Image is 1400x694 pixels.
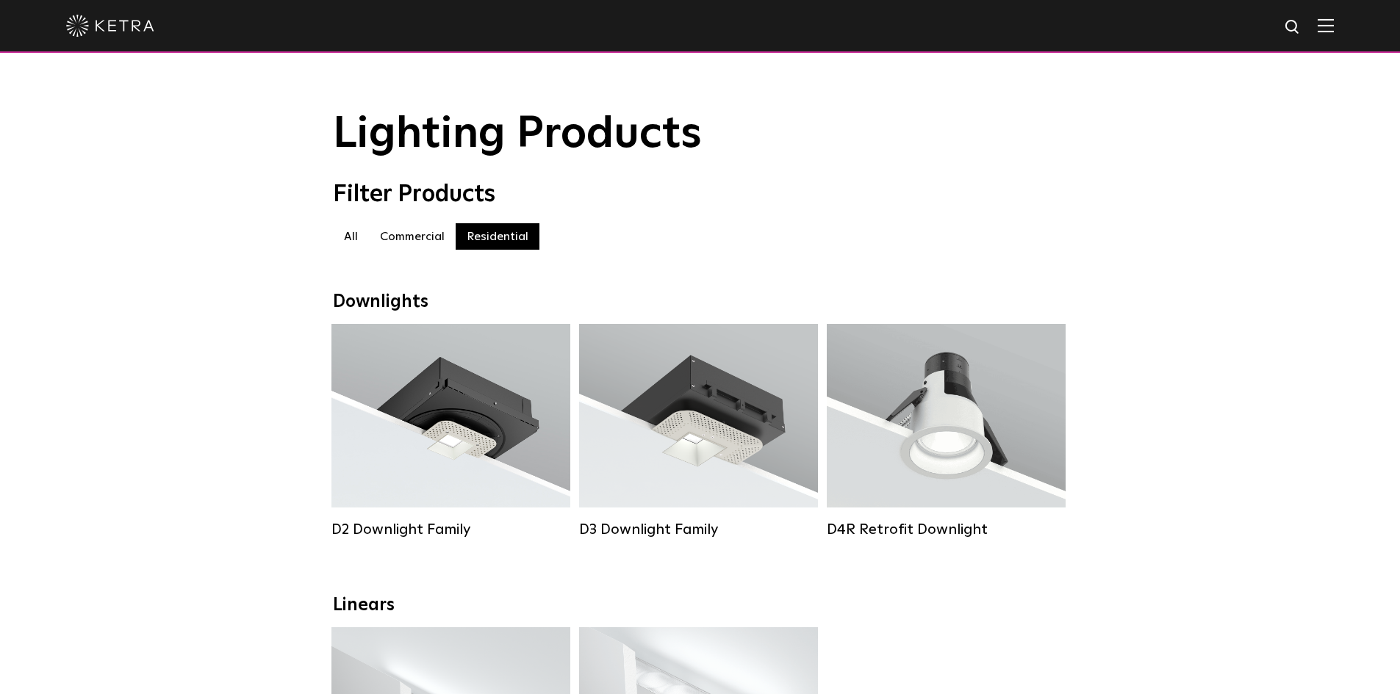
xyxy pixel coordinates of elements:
div: Filter Products [333,181,1068,209]
label: Commercial [369,223,456,250]
img: search icon [1284,18,1302,37]
img: Hamburger%20Nav.svg [1318,18,1334,32]
div: Linears [333,595,1068,616]
div: D4R Retrofit Downlight [827,521,1066,538]
a: D4R Retrofit Downlight Lumen Output:800Colors:White / BlackBeam Angles:15° / 25° / 40° / 60°Watta... [827,324,1066,546]
label: All [333,223,369,250]
label: Residential [456,223,539,250]
a: D2 Downlight Family Lumen Output:1200Colors:White / Black / Gloss Black / Silver / Bronze / Silve... [331,324,570,546]
span: Lighting Products [333,112,702,156]
div: D2 Downlight Family [331,521,570,538]
img: ketra-logo-2019-white [66,15,154,37]
a: D3 Downlight Family Lumen Output:700 / 900 / 1100Colors:White / Black / Silver / Bronze / Paintab... [579,324,818,546]
div: D3 Downlight Family [579,521,818,538]
div: Downlights [333,292,1068,313]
